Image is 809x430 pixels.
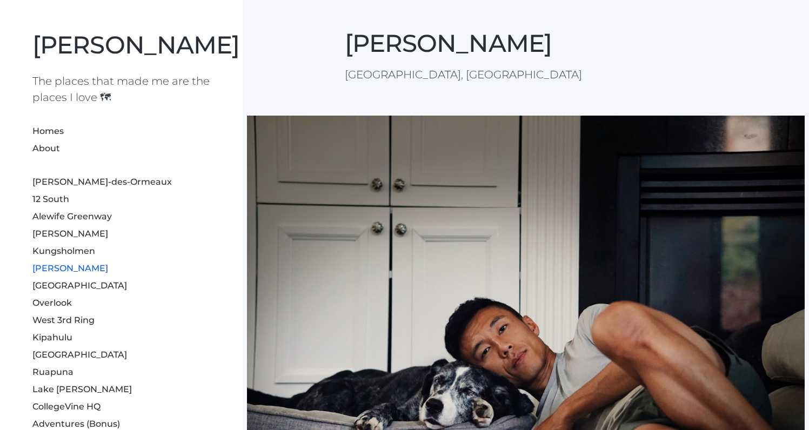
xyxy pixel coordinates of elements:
a: [PERSON_NAME] [32,229,108,239]
a: [GEOGRAPHIC_DATA] [32,350,127,360]
a: [GEOGRAPHIC_DATA] [32,280,127,291]
a: Alewife Greenway [32,211,112,221]
a: Homes [32,126,64,136]
a: CollegeVine HQ [32,401,101,412]
a: [PERSON_NAME]-des-Ormeaux [32,177,172,187]
h1: The places that made me are the places I love 🗺 [32,73,210,105]
a: About [32,143,60,153]
a: Overlook [32,298,72,308]
a: 12 South [32,194,69,204]
a: Kungsholmen [32,246,95,256]
a: West 3rd Ring [32,315,95,325]
a: Ruapuna [32,367,73,377]
a: Kipahulu [32,332,72,342]
p: [GEOGRAPHIC_DATA], [GEOGRAPHIC_DATA] [345,66,707,83]
a: Adventures (Bonus) [32,419,120,429]
a: [PERSON_NAME] [32,30,239,59]
a: Lake [PERSON_NAME] [32,384,132,394]
a: [PERSON_NAME] [32,263,108,273]
h1: [PERSON_NAME] [345,29,707,58]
